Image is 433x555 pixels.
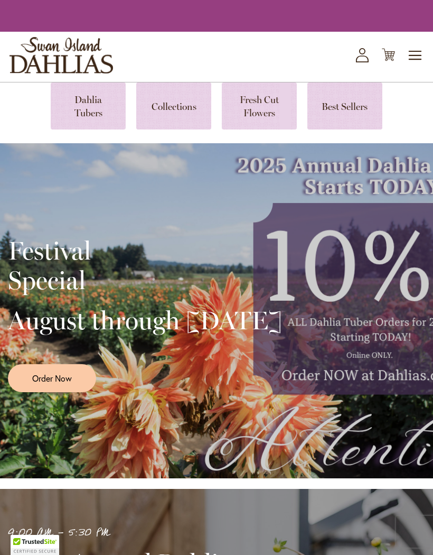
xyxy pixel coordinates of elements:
h2: Festival Special [8,236,282,295]
h2: August through [DATE] [8,306,282,335]
a: Order Now [8,364,96,392]
a: store logo [10,37,113,73]
span: Order Now [32,372,72,384]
